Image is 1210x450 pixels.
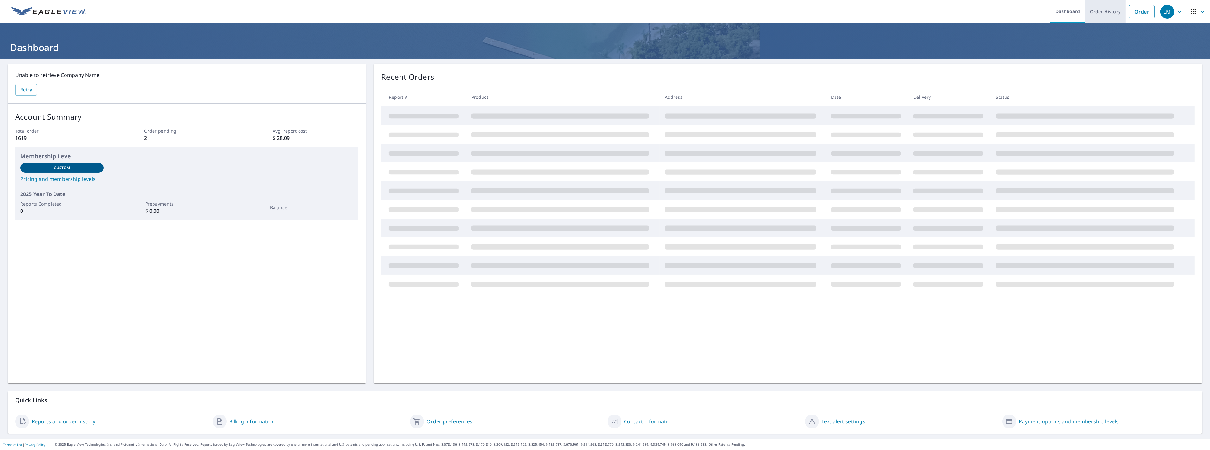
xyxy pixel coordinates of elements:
a: Pricing and membership levels [20,175,353,183]
p: 2025 Year To Date [20,190,353,198]
p: Total order [15,128,101,134]
p: Recent Orders [381,71,434,83]
div: LM [1160,5,1174,19]
span: Retry [20,86,32,94]
button: Retry [15,84,37,96]
a: Terms of Use [3,442,23,447]
p: Reports Completed [20,200,104,207]
th: Address [660,88,826,106]
p: Avg. report cost [273,128,358,134]
p: 0 [20,207,104,215]
th: Report # [381,88,466,106]
a: Privacy Policy [25,442,45,447]
p: Custom [54,165,70,171]
p: © 2025 Eagle View Technologies, Inc. and Pictometry International Corp. All Rights Reserved. Repo... [55,442,1207,447]
p: Quick Links [15,396,1195,404]
p: Balance [270,204,353,211]
a: Billing information [229,418,275,425]
p: 1619 [15,134,101,142]
a: Reports and order history [32,418,95,425]
a: Payment options and membership levels [1019,418,1119,425]
p: | [3,443,45,447]
p: Unable to retrieve Company Name [15,71,358,79]
th: Date [826,88,908,106]
p: Account Summary [15,111,358,123]
th: Status [991,88,1184,106]
a: Order [1129,5,1155,18]
a: Text alert settings [822,418,865,425]
p: $ 28.09 [273,134,358,142]
p: Membership Level [20,152,353,161]
h1: Dashboard [8,41,1202,54]
th: Product [466,88,660,106]
p: Order pending [144,128,230,134]
p: 2 [144,134,230,142]
th: Delivery [908,88,991,106]
img: EV Logo [11,7,86,16]
a: Contact information [624,418,674,425]
p: $ 0.00 [145,207,229,215]
a: Order preferences [426,418,472,425]
p: Prepayments [145,200,229,207]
